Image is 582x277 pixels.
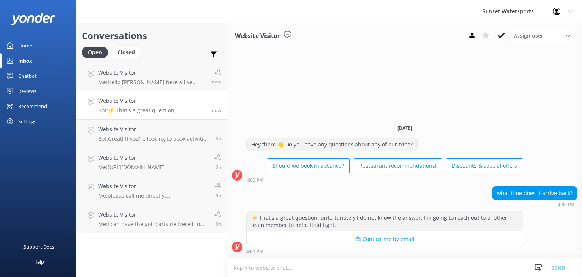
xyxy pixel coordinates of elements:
h4: Website Visitor [98,69,206,77]
span: Assign user [514,31,543,40]
div: Open [82,47,108,58]
h4: Website Visitor [98,211,209,219]
div: 03:00pm 17-Aug-2025 (UTC -05:00) America/Cancun [246,177,523,183]
a: Website VisitorMe:Hello [PERSON_NAME] here a live agent, riders are $30 depending on how full the... [76,63,227,91]
h4: Website Visitor [98,97,206,105]
div: Chatbot [18,68,37,83]
div: Closed [112,47,141,58]
a: Open [82,48,112,56]
span: 08:57am 17-Aug-2025 (UTC -05:00) America/Cancun [216,192,221,199]
strong: 4:00 PM [246,250,263,254]
span: 11:38am 17-Aug-2025 (UTC -05:00) America/Cancun [216,135,221,142]
a: Website VisitorBot:Great! If you're looking to book activities in [GEOGRAPHIC_DATA], you can do s... [76,120,227,148]
button: 📩 Contact me by email [247,231,523,247]
div: 03:00pm 17-Aug-2025 (UTC -05:00) America/Cancun [492,202,577,207]
h4: Website Visitor [98,125,210,134]
p: Bot: ⚡ That's a great question, unfortunately I do not know the answer. I'm going to reach out to... [98,107,206,114]
div: Recommend [18,99,47,114]
p: Me: please call me directly. [PERSON_NAME] at [PHONE_NUMBER] [98,192,209,199]
h3: Website Visitor [235,31,280,41]
strong: 4:00 PM [246,178,263,183]
strong: 4:00 PM [558,203,575,207]
span: 08:17am 17-Aug-2025 (UTC -05:00) America/Cancun [216,221,221,227]
p: Me: I can have the golf carts delivered to you if you like. Please call me at [PHONE_NUMBER]. My ... [98,221,209,228]
a: Website VisitorMe:[URL][DOMAIN_NAME]6h [76,148,227,176]
div: Reviews [18,83,36,99]
h2: Conversations [82,28,221,43]
p: Bot: Great! If you're looking to book activities in [GEOGRAPHIC_DATA], you can do so by visiting ... [98,135,210,142]
span: [DATE] [393,125,417,131]
a: Closed [112,48,144,56]
button: Should we book in advance? [267,158,350,173]
button: Restaurant recommendations! [354,158,442,173]
div: what time does it arrive back? [492,187,577,200]
div: Home [18,38,32,53]
button: Discounts & special offers [446,158,523,173]
div: Assign User [510,30,574,42]
span: 09:01am 17-Aug-2025 (UTC -05:00) America/Cancun [216,164,221,170]
div: Inbox [18,53,32,68]
div: Hey there 👋 Do you have any questions about any of our trips? [247,138,417,151]
a: Website VisitorMe:please call me directly. [PERSON_NAME] at [PHONE_NUMBER]6h [76,176,227,205]
p: Me: Hello [PERSON_NAME] here a live agent, riders are $30 depending on how full the boat is. The ... [98,79,206,86]
div: Settings [18,114,36,129]
p: Me: [URL][DOMAIN_NAME] [98,164,165,171]
div: 03:00pm 17-Aug-2025 (UTC -05:00) America/Cancun [246,249,523,254]
span: 03:01pm 17-Aug-2025 (UTC -05:00) America/Cancun [212,79,221,85]
h4: Website Visitor [98,154,165,162]
div: Support Docs [23,239,54,254]
img: yonder-white-logo.png [11,13,55,25]
h4: Website Visitor [98,182,209,190]
span: 03:00pm 17-Aug-2025 (UTC -05:00) America/Cancun [212,107,221,113]
div: Help [33,254,44,269]
a: Website VisitorBot:⚡ That's a great question, unfortunately I do not know the answer. I'm going t... [76,91,227,120]
div: ⚡ That's a great question, unfortunately I do not know the answer. I'm going to reach out to anot... [247,211,523,231]
a: Website VisitorMe:I can have the golf carts delivered to you if you like. Please call me at [PHON... [76,205,227,233]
